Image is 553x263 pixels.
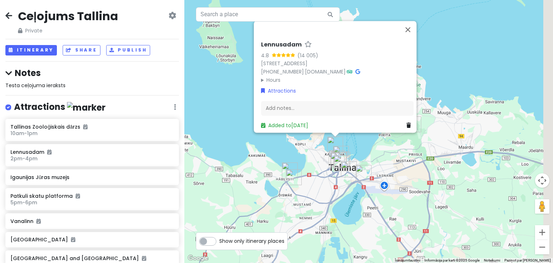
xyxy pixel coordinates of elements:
h4: Notes [5,67,179,79]
a: Noteikumi (saite tiks atvērta jaunā cilnē) [484,258,500,262]
i: Added to itinerary [83,124,87,129]
i: Google Maps [355,69,360,74]
a: Delete place [406,122,414,130]
i: Added to itinerary [142,256,146,261]
button: Publish [106,45,150,55]
button: Īsinājumtaustiņi [395,258,420,263]
button: Aizvērt [399,21,417,38]
h6: Vanalinn [10,218,174,224]
h6: [GEOGRAPHIC_DATA] and [GEOGRAPHIC_DATA] [10,255,174,262]
h6: Tallinas Zooloģiskais dārzs [10,124,174,130]
i: Added to itinerary [71,237,75,242]
a: [STREET_ADDRESS] [261,60,307,67]
div: Hellemann Tower and Town Wall Walkway [333,151,349,167]
div: Restaurant Lido [334,155,350,171]
h2: Ceļojums Tallina [18,9,118,24]
a: Added to[DATE] [261,122,308,129]
div: 4.8 [261,52,272,59]
h6: Lennusadam [10,149,174,155]
a: Star place [305,41,312,49]
div: Tallinas televīzijas tornis [405,116,421,132]
button: Velciet cilvēciņa ikonu kartē, lai atvērtu ielas attēlu. [535,199,549,214]
div: (14 005) [297,52,318,59]
span: Show only itinerary places [219,237,284,245]
span: 5pm - 6pm [10,199,37,206]
span: 10am - 1pm [10,130,37,137]
div: Add notes... [261,101,414,116]
div: Vanalinn [331,152,346,168]
i: Added to itinerary [36,219,41,224]
button: Tuvināt [535,225,549,240]
div: Town Hall square [331,151,347,167]
div: Skywheel Of Tallinn [356,165,372,181]
summary: Hours [261,76,414,84]
button: Kartes kameras vadīklas [535,173,549,188]
a: Apgabala atvēršana pakalpojumā Google Maps (tiks atvērts jauns logs) [186,254,210,263]
span: Testa ceļojuma ieraksts [5,82,66,89]
button: Tālināt [535,240,549,254]
a: [PHONE_NUMBER] [261,68,304,75]
button: Itinerary [5,45,57,55]
a: Paziņot par [PERSON_NAME] [504,258,551,262]
img: Google [186,254,210,263]
div: Tallinas Zooloģiskais dārzs [286,169,302,185]
div: · · [261,41,414,84]
a: [DOMAIN_NAME] [305,68,346,75]
div: Igaunijas Jūras muzejs [333,146,349,162]
h6: Igaunijas Jūras muzejs [10,174,174,180]
span: Informācija par karti ©2025 Google [424,258,480,262]
div: Tirdzniecības centrs „Rocca al Mare” [282,162,298,178]
h6: [GEOGRAPHIC_DATA] [10,236,174,243]
div: Hesburger [334,152,350,168]
button: Share [63,45,100,55]
h6: Patkuli skatu platforma [10,193,174,199]
img: marker [67,102,105,113]
div: Lennusadam [327,137,343,152]
div: ibis Tallinn Center [341,161,357,177]
div: Patkuli skatu platforma [329,150,345,166]
a: Attractions [261,87,296,95]
h4: Attractions [14,101,105,113]
input: Search a place [196,7,340,22]
h6: Lennusadam [261,41,302,49]
i: Added to itinerary [76,193,80,199]
span: Private [18,27,118,35]
span: 2pm - 4pm [10,155,37,162]
i: Tripadvisor [347,69,352,74]
i: Added to itinerary [47,150,51,155]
